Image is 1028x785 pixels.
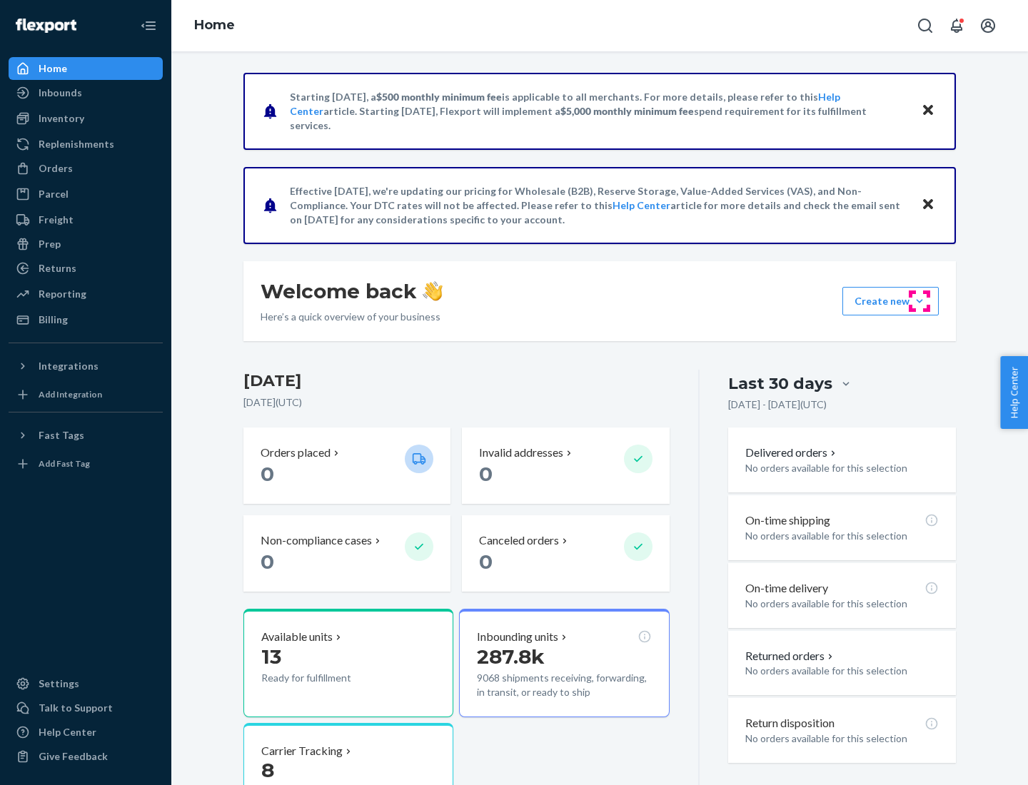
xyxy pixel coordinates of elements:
[9,233,163,255] a: Prep
[134,11,163,40] button: Close Navigation
[39,187,69,201] div: Parcel
[9,133,163,156] a: Replenishments
[290,90,907,133] p: Starting [DATE], a is applicable to all merchants. For more details, please refer to this article...
[9,283,163,305] a: Reporting
[261,532,372,549] p: Non-compliance cases
[243,427,450,504] button: Orders placed 0
[462,515,669,592] button: Canceled orders 0
[9,257,163,280] a: Returns
[39,701,113,715] div: Talk to Support
[39,213,74,227] div: Freight
[243,609,453,717] button: Available units13Ready for fulfillment
[39,111,84,126] div: Inventory
[9,452,163,475] a: Add Fast Tag
[911,11,939,40] button: Open Search Box
[39,61,67,76] div: Home
[479,445,563,461] p: Invalid addresses
[261,310,443,324] p: Here’s a quick overview of your business
[261,743,343,759] p: Carrier Tracking
[39,287,86,301] div: Reporting
[9,57,163,80] a: Home
[560,105,694,117] span: $5,000 monthly minimum fee
[9,355,163,378] button: Integrations
[745,529,939,543] p: No orders available for this selection
[745,715,835,731] p: Return disposition
[39,725,96,739] div: Help Center
[39,161,73,176] div: Orders
[183,5,246,46] ol: breadcrumbs
[459,609,669,717] button: Inbounding units287.8k9068 shipments receiving, forwarding, in transit, or ready to ship
[39,261,76,275] div: Returns
[745,648,836,664] button: Returned orders
[290,184,907,227] p: Effective [DATE], we're updating our pricing for Wholesale (B2B), Reserve Storage, Value-Added Se...
[728,373,832,395] div: Last 30 days
[745,597,939,611] p: No orders available for this selection
[243,370,670,392] h3: [DATE]
[261,462,274,486] span: 0
[9,107,163,130] a: Inventory
[16,19,76,33] img: Flexport logo
[39,313,68,327] div: Billing
[479,549,493,574] span: 0
[39,359,99,373] div: Integrations
[261,278,443,304] h1: Welcome back
[479,532,559,549] p: Canceled orders
[9,81,163,104] a: Inbounds
[39,428,84,442] div: Fast Tags
[261,644,281,669] span: 13
[261,629,333,645] p: Available units
[9,383,163,406] a: Add Integration
[477,671,651,699] p: 9068 shipments receiving, forwarding, in transit, or ready to ship
[9,745,163,768] button: Give Feedback
[1000,356,1028,429] button: Help Center
[9,183,163,206] a: Parcel
[39,86,82,100] div: Inbounds
[194,17,235,33] a: Home
[728,397,827,412] p: [DATE] - [DATE] ( UTC )
[745,580,828,597] p: On-time delivery
[745,664,939,678] p: No orders available for this selection
[39,237,61,251] div: Prep
[9,424,163,447] button: Fast Tags
[9,308,163,331] a: Billing
[9,672,163,695] a: Settings
[39,749,108,764] div: Give Feedback
[423,281,443,301] img: hand-wave emoji
[261,445,331,461] p: Orders placed
[942,11,971,40] button: Open notifications
[9,157,163,180] a: Orders
[39,388,102,400] div: Add Integration
[243,515,450,592] button: Non-compliance cases 0
[974,11,1002,40] button: Open account menu
[745,461,939,475] p: No orders available for this selection
[261,758,274,782] span: 8
[261,549,274,574] span: 0
[39,677,79,691] div: Settings
[9,721,163,744] a: Help Center
[745,445,839,461] button: Delivered orders
[243,395,670,410] p: [DATE] ( UTC )
[477,629,558,645] p: Inbounding units
[745,731,939,746] p: No orders available for this selection
[39,137,114,151] div: Replenishments
[919,101,937,121] button: Close
[842,287,939,315] button: Create new
[919,195,937,216] button: Close
[376,91,502,103] span: $500 monthly minimum fee
[9,208,163,231] a: Freight
[477,644,545,669] span: 287.8k
[261,671,393,685] p: Ready for fulfillment
[39,457,90,470] div: Add Fast Tag
[613,199,670,211] a: Help Center
[479,462,493,486] span: 0
[745,512,830,529] p: On-time shipping
[9,697,163,719] a: Talk to Support
[462,427,669,504] button: Invalid addresses 0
